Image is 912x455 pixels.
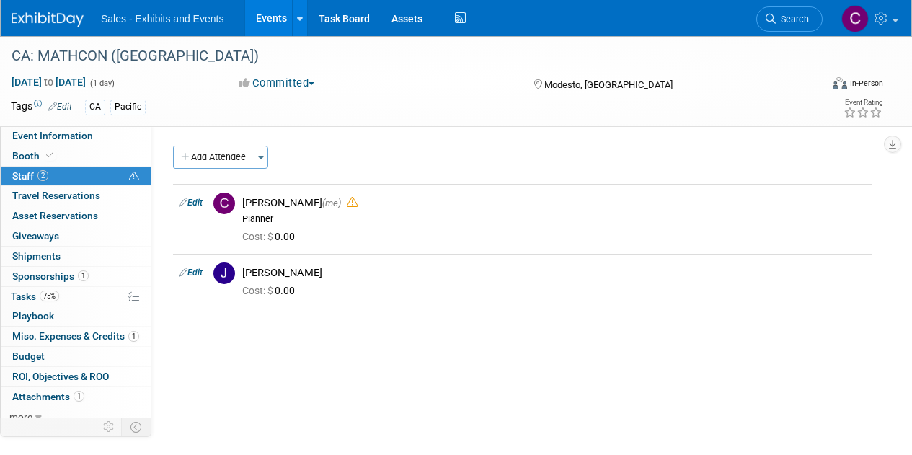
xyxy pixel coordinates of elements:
span: 0.00 [242,285,301,296]
span: Travel Reservations [12,190,100,201]
img: ExhibitDay [12,12,84,27]
i: Double-book Warning! [347,197,358,208]
td: Personalize Event Tab Strip [97,418,122,436]
span: Potential Scheduling Conflict -- at least one attendee is tagged in another overlapping event. [129,170,139,183]
span: (me) [322,198,341,208]
span: Cost: $ [242,285,275,296]
img: Christine Lurz [841,5,869,32]
div: CA: MATHCON ([GEOGRAPHIC_DATA]) [6,43,809,69]
span: 0.00 [242,231,301,242]
div: Pacific [110,100,146,115]
span: Booth [12,150,56,162]
a: Event Information [1,126,151,146]
span: Sales - Exhibits and Events [101,13,223,25]
img: Format-Inperson.png [833,77,847,89]
td: Toggle Event Tabs [122,418,151,436]
span: Sponsorships [12,270,89,282]
div: In-Person [849,78,883,89]
div: Planner [242,213,867,225]
span: Attachments [12,391,84,402]
span: 1 [78,270,89,281]
a: Attachments1 [1,387,151,407]
div: CA [85,100,105,115]
div: [PERSON_NAME] [242,196,867,210]
span: Cost: $ [242,231,275,242]
a: Search [756,6,823,32]
button: Committed [234,76,320,91]
span: [DATE] [DATE] [11,76,87,89]
span: 75% [40,291,59,301]
img: C.jpg [213,193,235,214]
a: Shipments [1,247,151,266]
span: Misc. Expenses & Credits [12,330,139,342]
span: more [9,411,32,423]
div: [PERSON_NAME] [242,266,867,280]
span: Modesto, [GEOGRAPHIC_DATA] [544,79,673,90]
span: to [42,76,56,88]
i: Booth reservation complete [46,151,53,159]
a: Budget [1,347,151,366]
span: ROI, Objectives & ROO [12,371,109,382]
span: 2 [37,170,48,181]
span: Event Information [12,130,93,141]
span: Tasks [11,291,59,302]
span: 1 [128,331,139,342]
div: Event Rating [844,99,882,106]
a: Edit [179,268,203,278]
a: Tasks75% [1,287,151,306]
span: Search [776,14,809,25]
a: Staff2 [1,167,151,186]
span: Budget [12,350,45,362]
img: J.jpg [213,262,235,284]
td: Tags [11,99,72,115]
span: Staff [12,170,48,182]
span: (1 day) [89,79,115,88]
a: Misc. Expenses & Credits1 [1,327,151,346]
div: Event Format [756,75,883,97]
span: Shipments [12,250,61,262]
a: Sponsorships1 [1,267,151,286]
button: Add Attendee [173,146,254,169]
a: Booth [1,146,151,166]
a: Playbook [1,306,151,326]
a: ROI, Objectives & ROO [1,367,151,386]
span: Giveaways [12,230,59,242]
span: Playbook [12,310,54,322]
span: 1 [74,391,84,402]
a: more [1,407,151,427]
span: Asset Reservations [12,210,98,221]
a: Edit [48,102,72,112]
a: Edit [179,198,203,208]
a: Travel Reservations [1,186,151,206]
a: Asset Reservations [1,206,151,226]
a: Giveaways [1,226,151,246]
